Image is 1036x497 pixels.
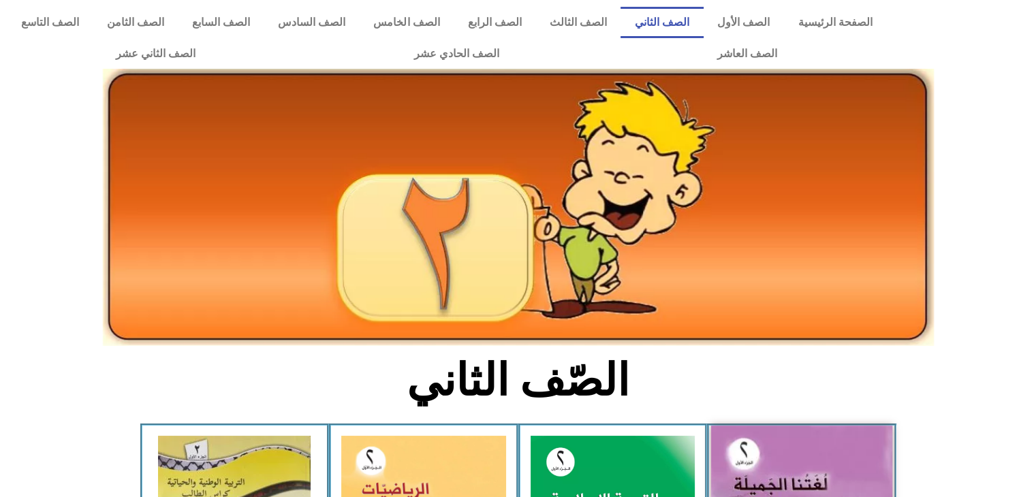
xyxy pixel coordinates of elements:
[360,7,454,38] a: الصف الخامس
[784,7,886,38] a: الصفحة الرئيسية
[304,38,608,69] a: الصف الحادي عشر
[264,7,360,38] a: الصف السادس
[7,38,304,69] a: الصف الثاني عشر
[178,7,264,38] a: الصف السابع
[535,7,621,38] a: الصف الثالث
[621,7,703,38] a: الصف الثاني
[454,7,535,38] a: الصف الرابع
[293,354,743,407] h2: الصّف الثاني
[7,7,93,38] a: الصف التاسع
[93,7,178,38] a: الصف الثامن
[704,7,784,38] a: الصف الأول
[608,38,886,69] a: الصف العاشر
